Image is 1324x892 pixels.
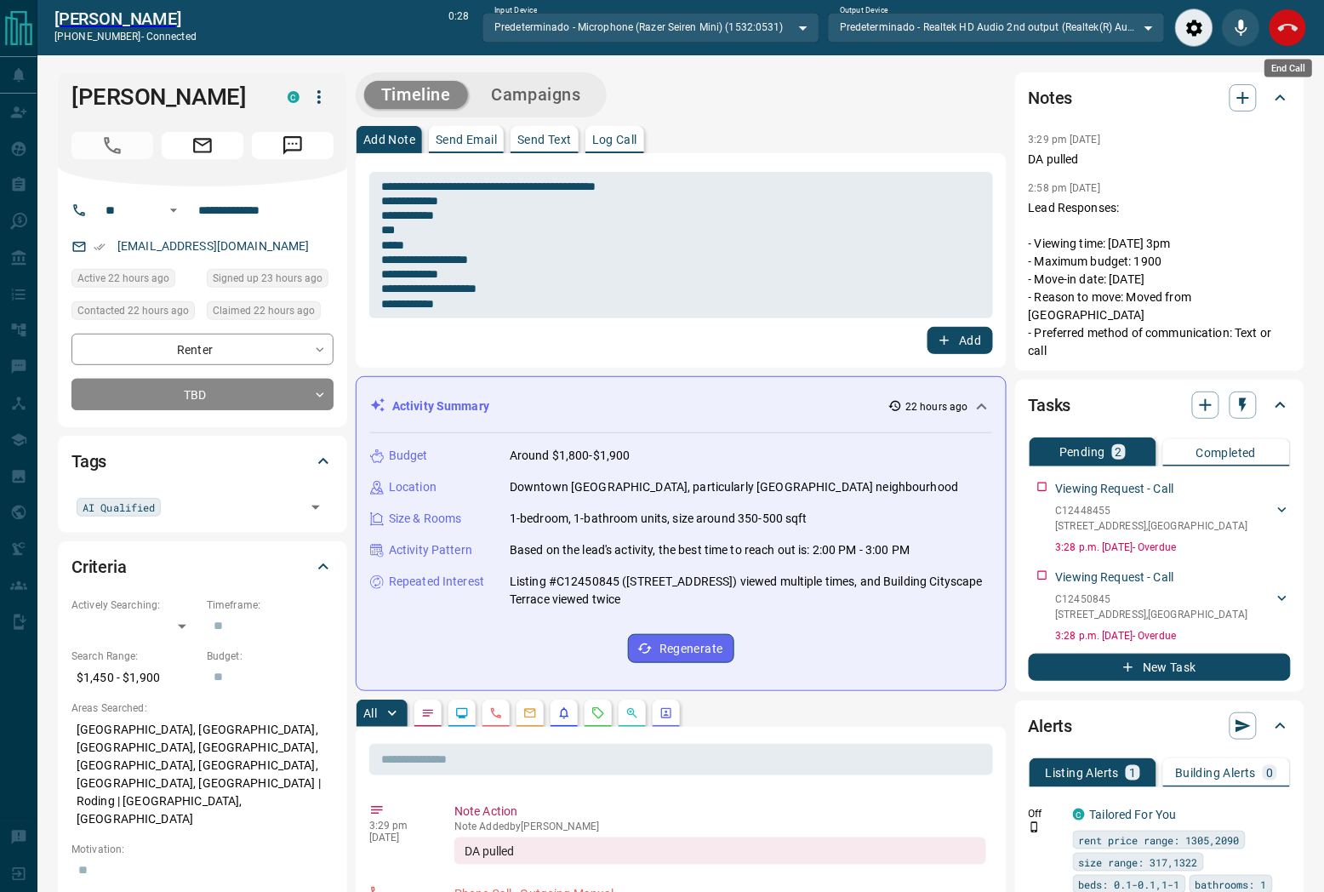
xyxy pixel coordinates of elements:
[71,269,198,293] div: Sun Oct 12 2025
[369,832,429,843] p: [DATE]
[1029,806,1063,821] p: Off
[1029,654,1291,681] button: New Task
[489,706,503,720] svg: Calls
[207,269,334,293] div: Sun Oct 12 2025
[494,5,538,16] label: Input Device
[421,706,435,720] svg: Notes
[77,302,189,319] span: Contacted 22 hours ago
[163,200,184,220] button: Open
[905,399,967,415] p: 22 hours ago
[71,379,334,410] div: TBD
[510,541,910,559] p: Based on the lead's activity, the best time to reach out is: 2:00 PM - 3:00 PM
[71,700,334,716] p: Areas Searched:
[1046,767,1120,779] p: Listing Alerts
[659,706,673,720] svg: Agent Actions
[94,241,106,253] svg: Email Verified
[592,134,637,146] p: Log Call
[207,598,334,613] p: Timeframe:
[628,634,734,663] button: Regenerate
[1056,518,1248,534] p: [STREET_ADDRESS] , [GEOGRAPHIC_DATA]
[71,649,198,664] p: Search Range:
[207,301,334,325] div: Sun Oct 12 2025
[71,301,198,325] div: Sun Oct 12 2025
[510,510,808,528] p: 1-bedroom, 1-bathroom units, size around 350-500 sqft
[1116,446,1122,458] p: 2
[207,649,334,664] p: Budget:
[1056,588,1291,626] div: C12450845[STREET_ADDRESS],[GEOGRAPHIC_DATA]
[363,134,415,146] p: Add Note
[1056,628,1291,643] p: 3:28 p.m. [DATE] - Overdue
[557,706,571,720] svg: Listing Alerts
[389,573,484,591] p: Repeated Interest
[1264,60,1312,77] div: End Call
[1056,503,1248,518] p: C12448455
[1059,446,1105,458] p: Pending
[1056,540,1291,555] p: 3:28 p.m. [DATE] - Overdue
[1056,607,1248,622] p: [STREET_ADDRESS] , [GEOGRAPHIC_DATA]
[162,132,243,159] span: Email
[1029,77,1291,118] div: Notes
[363,707,377,719] p: All
[1029,392,1071,419] h2: Tasks
[71,553,127,580] h2: Criteria
[213,302,315,319] span: Claimed 22 hours ago
[625,706,639,720] svg: Opportunities
[1056,569,1174,586] p: Viewing Request - Call
[455,706,469,720] svg: Lead Browsing Activity
[1090,808,1177,821] a: Tailored For You
[146,31,197,43] span: connected
[213,270,322,287] span: Signed up 23 hours ago
[1222,9,1260,47] div: Mute
[369,820,429,832] p: 3:29 pm
[71,546,334,587] div: Criteria
[83,499,155,516] span: AI Qualified
[454,821,986,832] p: Note Added by [PERSON_NAME]
[71,716,334,833] p: [GEOGRAPHIC_DATA], [GEOGRAPHIC_DATA], [GEOGRAPHIC_DATA], [GEOGRAPHIC_DATA], [GEOGRAPHIC_DATA], [G...
[389,541,472,559] p: Activity Pattern
[448,9,469,47] p: 0:28
[1029,385,1291,426] div: Tasks
[288,91,300,103] div: condos.ca
[1266,767,1273,779] p: 0
[436,134,497,146] p: Send Email
[1029,134,1101,146] p: 3:29 pm [DATE]
[252,132,334,159] span: Message
[1029,712,1073,740] h2: Alerts
[523,706,537,720] svg: Emails
[1029,821,1041,833] svg: Push Notification Only
[510,573,992,609] p: Listing #C12450845 ([STREET_ADDRESS]) viewed multiple times, and Building Cityscape Terrace viewe...
[304,495,328,519] button: Open
[392,397,489,415] p: Activity Summary
[1175,767,1256,779] p: Building Alerts
[117,239,310,253] a: [EMAIL_ADDRESS][DOMAIN_NAME]
[927,327,992,354] button: Add
[1029,199,1291,360] p: Lead Responses: - Viewing time: [DATE] 3pm - Maximum budget: 1900 - Move-in date: [DATE] - Reason...
[71,334,334,365] div: Renter
[389,478,437,496] p: Location
[1029,182,1101,194] p: 2:58 pm [DATE]
[71,448,106,475] h2: Tags
[71,441,334,482] div: Tags
[364,81,468,109] button: Timeline
[370,391,992,422] div: Activity Summary22 hours ago
[840,5,888,16] label: Output Device
[71,842,334,857] p: Motivation:
[1269,9,1307,47] div: End Call
[454,838,986,865] div: DA pulled
[482,13,819,42] div: Predeterminado - Microphone (Razer Seiren Mini) (1532:0531)
[71,132,153,159] span: Call
[1029,84,1073,111] h2: Notes
[54,9,197,29] a: [PERSON_NAME]
[510,478,958,496] p: Downtown [GEOGRAPHIC_DATA], particularly [GEOGRAPHIC_DATA] neighbourhood
[454,803,986,821] p: Note Action
[591,706,605,720] svg: Requests
[71,664,198,692] p: $1,450 - $1,900
[1079,854,1198,871] span: size range: 317,1322
[389,447,428,465] p: Budget
[389,510,462,528] p: Size & Rooms
[1056,500,1291,537] div: C12448455[STREET_ADDRESS],[GEOGRAPHIC_DATA]
[1175,9,1213,47] div: Audio Settings
[1073,809,1085,821] div: condos.ca
[517,134,572,146] p: Send Text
